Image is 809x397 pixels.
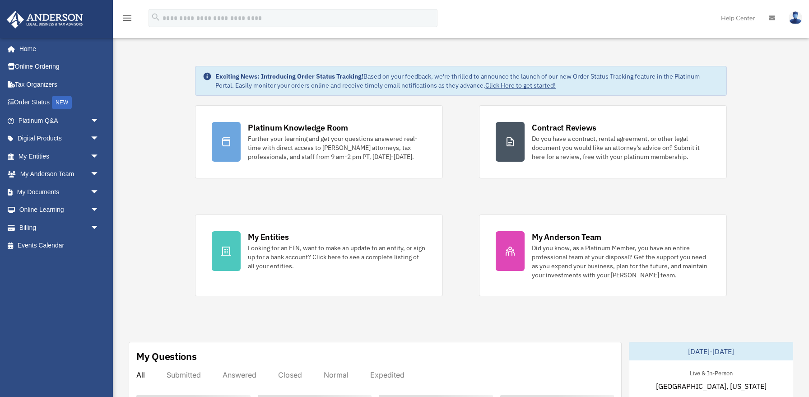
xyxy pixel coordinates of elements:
a: Online Ordering [6,58,113,76]
span: arrow_drop_down [90,219,108,237]
div: Closed [278,370,302,379]
div: Did you know, as a Platinum Member, you have an entire professional team at your disposal? Get th... [532,243,710,280]
a: Home [6,40,108,58]
div: Contract Reviews [532,122,596,133]
div: Submitted [167,370,201,379]
div: My Anderson Team [532,231,601,243]
span: arrow_drop_down [90,183,108,201]
a: Online Learningarrow_drop_down [6,201,113,219]
a: Tax Organizers [6,75,113,93]
span: arrow_drop_down [90,201,108,220]
div: Looking for an EIN, want to make an update to an entity, or sign up for a bank account? Click her... [248,243,426,271]
a: menu [122,16,133,23]
span: arrow_drop_down [90,112,108,130]
div: My Entities [248,231,288,243]
i: search [151,12,161,22]
a: Contract Reviews Do you have a contract, rental agreement, or other legal document you would like... [479,105,727,178]
div: Based on your feedback, we're thrilled to announce the launch of our new Order Status Tracking fe... [215,72,719,90]
a: Order StatusNEW [6,93,113,112]
span: arrow_drop_down [90,130,108,148]
a: Digital Productsarrow_drop_down [6,130,113,148]
div: Normal [324,370,349,379]
div: Platinum Knowledge Room [248,122,348,133]
a: Events Calendar [6,237,113,255]
strong: Exciting News: Introducing Order Status Tracking! [215,72,363,80]
span: [GEOGRAPHIC_DATA], [US_STATE] [656,381,767,392]
div: All [136,370,145,379]
span: arrow_drop_down [90,165,108,184]
a: My Anderson Team Did you know, as a Platinum Member, you have an entire professional team at your... [479,215,727,296]
a: Click Here to get started! [485,81,556,89]
div: Live & In-Person [683,368,740,377]
a: Platinum Q&Aarrow_drop_down [6,112,113,130]
img: User Pic [789,11,802,24]
a: Platinum Knowledge Room Further your learning and get your questions answered real-time with dire... [195,105,443,178]
a: My Entities Looking for an EIN, want to make an update to an entity, or sign up for a bank accoun... [195,215,443,296]
div: Expedited [370,370,404,379]
div: [DATE]-[DATE] [629,342,793,360]
div: Answered [223,370,256,379]
div: My Questions [136,350,197,363]
img: Anderson Advisors Platinum Portal [4,11,86,28]
a: My Documentsarrow_drop_down [6,183,113,201]
a: My Entitiesarrow_drop_down [6,147,113,165]
a: Billingarrow_drop_down [6,219,113,237]
div: Do you have a contract, rental agreement, or other legal document you would like an attorney's ad... [532,134,710,161]
i: menu [122,13,133,23]
span: arrow_drop_down [90,147,108,166]
div: NEW [52,96,72,109]
div: Further your learning and get your questions answered real-time with direct access to [PERSON_NAM... [248,134,426,161]
a: My Anderson Teamarrow_drop_down [6,165,113,183]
